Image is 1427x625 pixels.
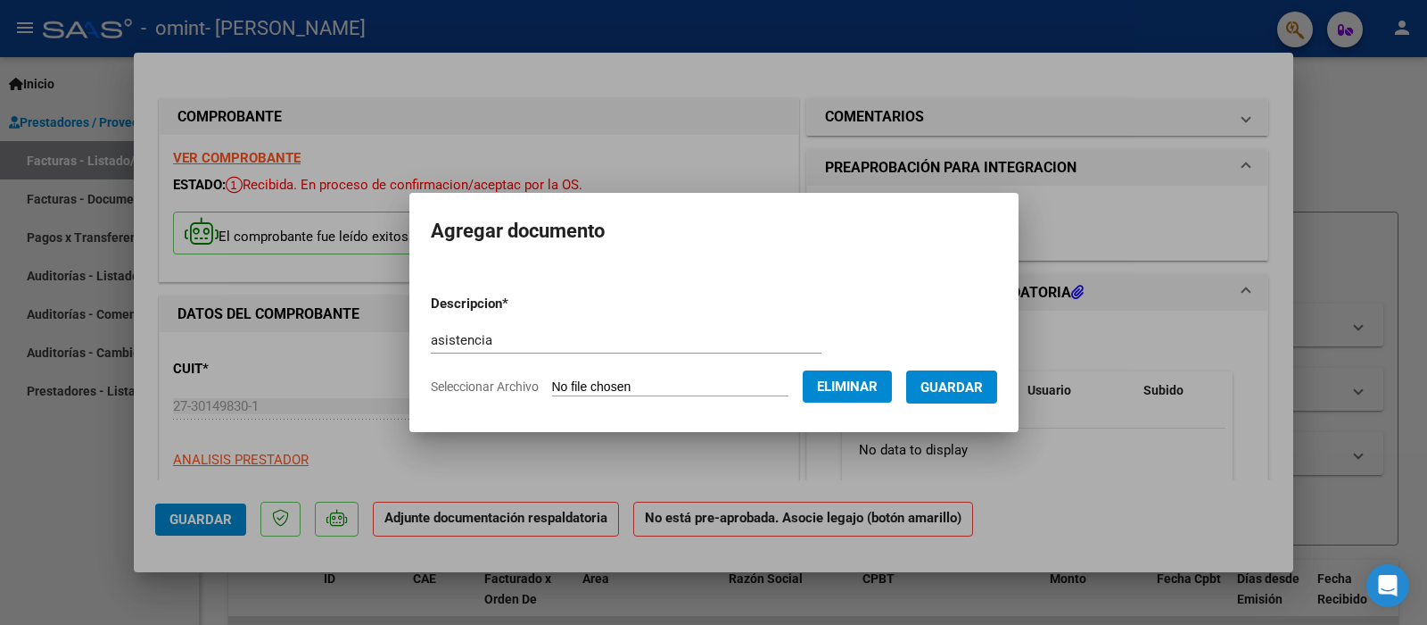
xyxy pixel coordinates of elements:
div: Open Intercom Messenger [1366,564,1409,607]
button: Eliminar [803,371,892,403]
span: Guardar [920,379,983,396]
button: Guardar [906,371,997,404]
span: Seleccionar Archivo [431,379,539,394]
h2: Agregar documento [431,214,997,248]
span: Eliminar [817,379,878,395]
p: Descripcion [431,294,601,314]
